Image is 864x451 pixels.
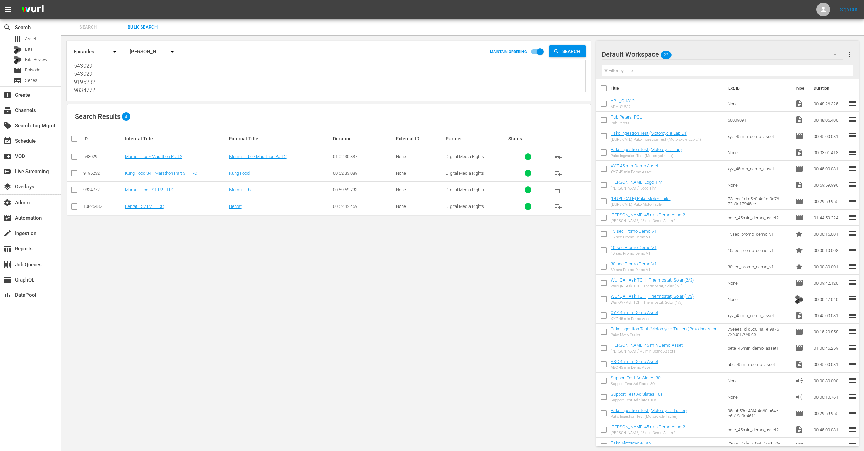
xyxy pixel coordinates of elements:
[845,50,853,58] span: more_vert
[848,181,857,189] span: reorder
[611,196,671,201] a: (DUPLICATE) Pako Moto-Trailer
[559,45,586,57] span: Search
[725,340,792,356] td: pete_45min_demo_asset1
[811,210,848,226] td: 01:44:59.224
[611,317,658,321] div: XYZ 45 min Demo Asset
[125,154,182,159] a: Mumu Tribe - Marathon Part 2
[811,324,848,340] td: 00:15:20.858
[611,114,642,120] a: Pub Petera_POL
[611,202,671,207] div: (DUPLICATE) Pako Moto-Trailer
[83,136,123,141] div: ID
[725,405,792,421] td: 95aab58c-48f4-4a60-a64e-c6b19c0c4611
[229,187,253,192] a: Mumu Tribe
[611,186,662,191] div: [PERSON_NAME] Logo 1 hr
[3,167,12,176] span: Live Streaming
[848,441,857,450] span: reorder
[25,67,40,73] span: Episode
[3,291,12,299] span: DataPool
[554,202,562,211] span: playlist_add
[3,137,12,145] span: Schedule
[811,389,848,405] td: 00:00:10.761
[848,278,857,287] span: reorder
[14,66,22,74] span: Episode
[125,204,164,209] a: Benrat - S2 P2 - TRC
[3,260,12,269] span: Job Queues
[611,212,685,217] a: [PERSON_NAME] 45 min Demo Asset2
[550,165,566,181] button: playlist_add
[811,242,848,258] td: 00:00:10.008
[725,112,792,128] td: 50009091
[83,154,123,159] div: 543029
[611,261,657,266] a: 30 sec Promo Demo V1
[795,246,803,254] span: Promo
[795,197,803,205] span: Episode
[333,187,393,192] div: 00:59:59.733
[3,183,12,191] span: Overlays
[795,263,803,271] span: Promo
[3,214,12,222] span: Automation
[725,161,792,177] td: xyz_45min_demo_asset
[14,46,22,54] div: Bits
[229,170,250,176] a: Kung Food
[611,163,658,168] a: XYZ 45 min Demo Asset
[550,182,566,198] button: playlist_add
[725,421,792,438] td: pete_45min_demo_asset2
[811,177,848,193] td: 00:59:59.996
[724,79,791,98] th: Ext. ID
[446,136,506,141] div: Partner
[611,382,663,386] div: Support Test Ad Slates 30s
[725,389,792,405] td: None
[848,148,857,156] span: reorder
[611,431,685,435] div: [PERSON_NAME] 45 min Demo Asset2
[848,115,857,124] span: reorder
[848,376,857,384] span: reorder
[549,45,586,57] button: Search
[25,46,33,53] span: Bits
[795,181,803,189] span: Video
[611,170,658,174] div: XYZ 45 min Demo Asset
[795,344,803,352] span: Episode
[333,136,393,141] div: Duration
[611,229,657,234] a: 15 sec Promo Demo V1
[848,344,857,352] span: reorder
[795,409,803,417] span: Episode
[229,154,287,159] a: Mumu Tribe - Marathon Part 2
[611,294,694,299] a: WurlQA - Ask TOH | Thermostat, Solar (1/3)
[795,295,803,304] img: TV Bits
[130,42,181,61] div: [PERSON_NAME] ID
[848,230,857,238] span: reorder
[611,79,724,98] th: Title
[840,7,858,12] a: Sign Out
[848,99,857,107] span: reorder
[396,204,444,209] div: None
[611,333,722,337] div: Pako Moto-Trailer
[791,79,810,98] th: Type
[725,356,792,373] td: abc_45min_demo_asset
[848,360,857,368] span: reorder
[848,246,857,254] span: reorder
[611,131,687,136] a: Pako Ingestion Test (Motorcycle Lap L4)
[396,187,444,192] div: None
[446,187,484,192] span: Digital Media Rights
[3,106,12,114] span: subscriptions
[611,414,687,419] div: Pako Ingestion Test (Motorcycle Trailer)
[3,122,12,130] span: Search Tag Mgmt
[811,307,848,324] td: 00:45:00.031
[611,137,701,142] div: (DUPLICATE) Pako Ingestion Test (Motorcycle Lap L4)
[611,343,685,348] a: [PERSON_NAME] 45 min Demo Asset1
[611,375,663,380] a: Support Test Ad Slates 30s
[25,36,36,42] span: Asset
[725,258,792,275] td: 30sec_promo_demo_v1
[125,170,197,176] a: Kung Food S4 - Marathon Part 3 - TRC
[83,170,123,176] div: 9195232
[811,161,848,177] td: 00:45:00.031
[725,193,792,210] td: 73eeea1d-d5c0-4a1e-9a76-72b0c17945ce
[795,328,803,336] span: Episode
[611,349,685,354] div: [PERSON_NAME] 45 min Demo Asset1
[446,170,484,176] span: Digital Media Rights
[725,242,792,258] td: 10sec_promo_demo_v1
[848,213,857,221] span: reorder
[795,116,803,124] span: Video
[725,324,792,340] td: 73eeea1d-d5c0-4a1e-9a76-72b0c17945ce
[611,98,635,103] a: APH_OU812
